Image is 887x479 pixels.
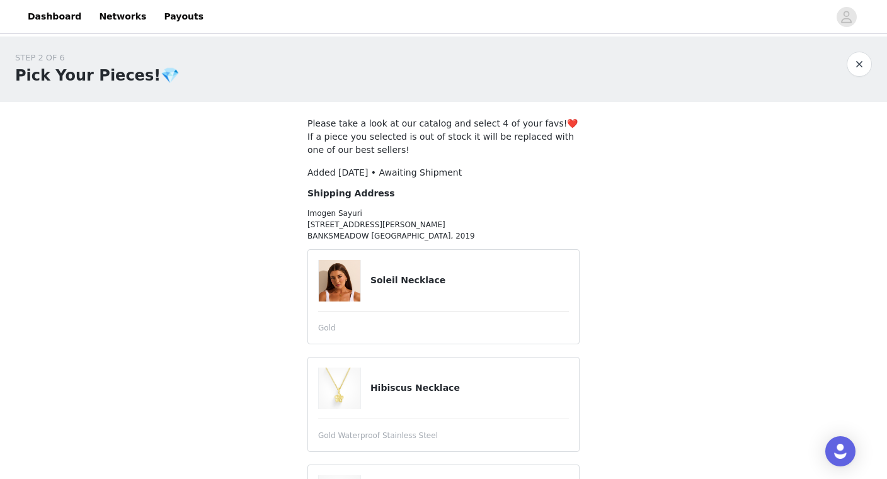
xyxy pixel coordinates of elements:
h4: Shipping Address [307,187,580,200]
img: Hibiscus Necklace [319,368,360,409]
span: Added [DATE] • Awaiting Shipment [307,167,462,178]
div: STEP 2 OF 6 [15,52,180,64]
img: Soleil Necklace [319,260,360,301]
span: Gold Waterproof Stainless Steel [318,430,438,441]
p: Imogen Sayuri [STREET_ADDRESS][PERSON_NAME] BANKSMEADOW [GEOGRAPHIC_DATA], 2019 [307,208,580,242]
a: Payouts [156,3,211,31]
h1: Pick Your Pieces!💎 [15,64,180,87]
a: Networks [91,3,154,31]
h4: Hibiscus Necklace [370,381,569,395]
div: Open Intercom Messenger [825,436,856,466]
a: Dashboard [20,3,89,31]
div: avatar [840,7,852,27]
p: Please take a look at our catalog and select 4 of your favs!❤️ If a piece you selected is out of ... [307,117,580,157]
h4: Soleil Necklace [370,274,569,287]
span: Gold [318,322,336,334]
